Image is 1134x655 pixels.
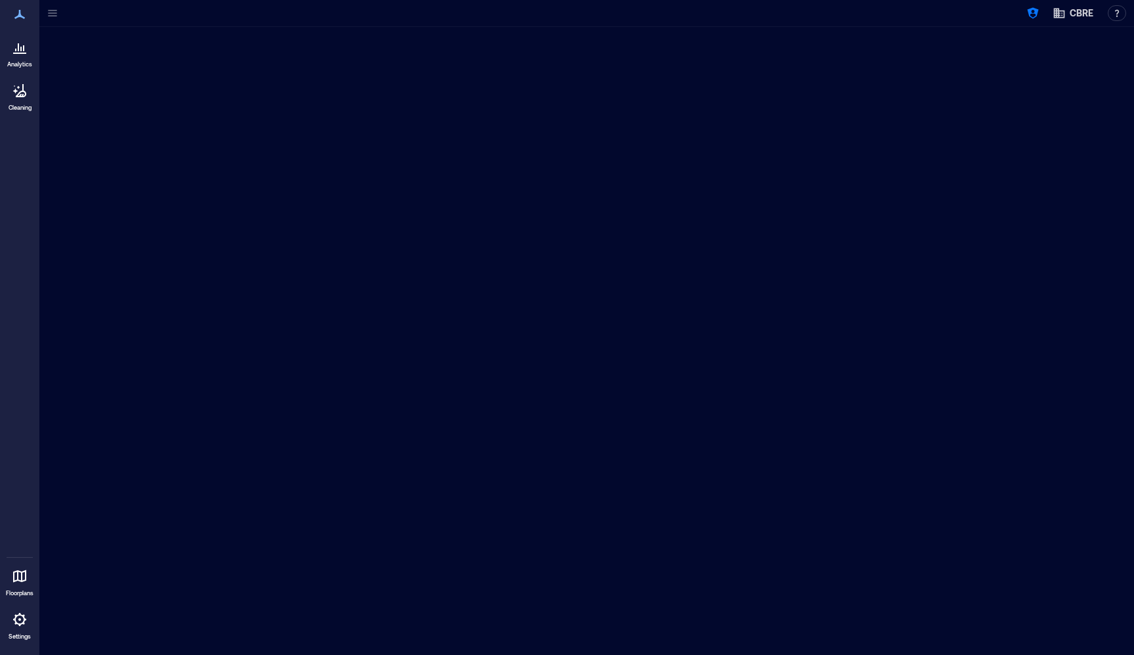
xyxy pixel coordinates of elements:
[7,60,32,68] p: Analytics
[2,560,37,601] a: Floorplans
[6,589,33,597] p: Floorplans
[4,604,35,644] a: Settings
[1070,7,1093,20] span: CBRE
[9,104,31,112] p: Cleaning
[3,75,36,116] a: Cleaning
[1049,3,1097,24] button: CBRE
[3,32,36,72] a: Analytics
[9,633,31,641] p: Settings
